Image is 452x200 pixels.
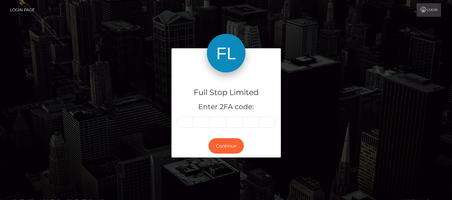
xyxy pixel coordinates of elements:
h4: Full Stop Limited [176,87,276,98]
button: Continue [208,138,244,154]
a: Login Page [10,3,35,17]
a: Login [417,3,441,17]
h5: Enter 2FA code: [176,102,276,112]
img: Full Stop Limited [207,34,245,72]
